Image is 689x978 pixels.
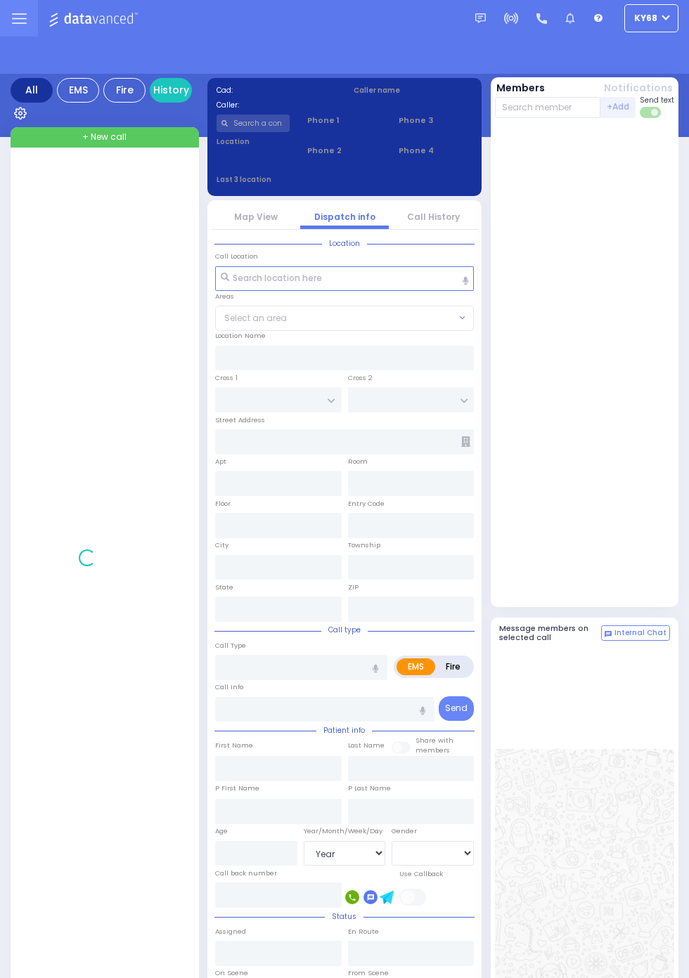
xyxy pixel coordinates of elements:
[217,136,290,147] label: Location
[416,745,450,755] span: members
[215,741,253,750] label: First Name
[304,826,386,836] div: Year/Month/Week/Day
[150,78,192,103] a: History
[57,78,99,103] div: EMS
[215,927,246,937] label: Assigned
[461,436,470,447] span: Other building occupants
[11,78,53,103] div: All
[348,457,368,467] label: Room
[215,783,259,793] label: P First Name
[624,4,678,32] button: ky68
[215,582,233,592] label: State
[224,312,287,325] span: Select an area
[434,658,472,675] label: Fire
[215,968,248,978] label: On Scene
[605,631,612,638] img: comment-alt.png
[604,81,673,96] button: Notifications
[82,131,127,143] span: + New call
[307,145,381,157] span: Phone 2
[215,641,246,651] label: Call Type
[399,145,472,157] span: Phone 4
[354,85,473,96] label: Caller name
[601,625,670,641] button: Internal Chat
[399,115,472,126] span: Phone 3
[322,238,367,249] span: Location
[348,783,391,793] label: P Last Name
[496,81,545,96] button: Members
[348,373,373,383] label: Cross 2
[321,625,368,635] span: Call type
[475,13,486,24] img: message.svg
[215,457,226,467] label: Apt
[348,540,380,550] label: Township
[416,736,453,745] small: Share with
[215,331,266,341] label: Location Name
[392,826,417,836] label: Gender
[217,85,336,96] label: Cad:
[640,95,674,105] span: Send text
[407,211,460,223] a: Call History
[217,100,336,110] label: Caller:
[49,10,142,27] img: Logo
[316,725,372,736] span: Patient info
[234,211,278,223] a: Map View
[215,415,265,425] label: Street Address
[217,115,290,132] input: Search a contact
[399,869,443,879] label: Use Callback
[215,266,474,292] input: Search location here
[103,78,146,103] div: Fire
[348,927,379,937] label: En Route
[640,105,662,119] label: Turn off text
[215,868,277,878] label: Call back number
[215,540,228,550] label: City
[325,911,363,922] span: Status
[348,741,385,750] label: Last Name
[439,696,474,721] button: Send
[215,682,243,692] label: Call Info
[215,292,234,301] label: Areas
[215,499,231,509] label: Floor
[215,826,228,836] label: Age
[314,211,375,223] a: Dispatch info
[614,628,667,638] span: Internal Chat
[348,968,389,978] label: From Scene
[495,97,601,118] input: Search member
[217,174,345,185] label: Last 3 location
[397,658,435,675] label: EMS
[634,12,657,25] span: ky68
[499,624,602,642] h5: Message members on selected call
[215,252,258,261] label: Call Location
[348,499,385,509] label: Entry Code
[348,582,359,592] label: ZIP
[307,115,381,126] span: Phone 1
[215,373,238,383] label: Cross 1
